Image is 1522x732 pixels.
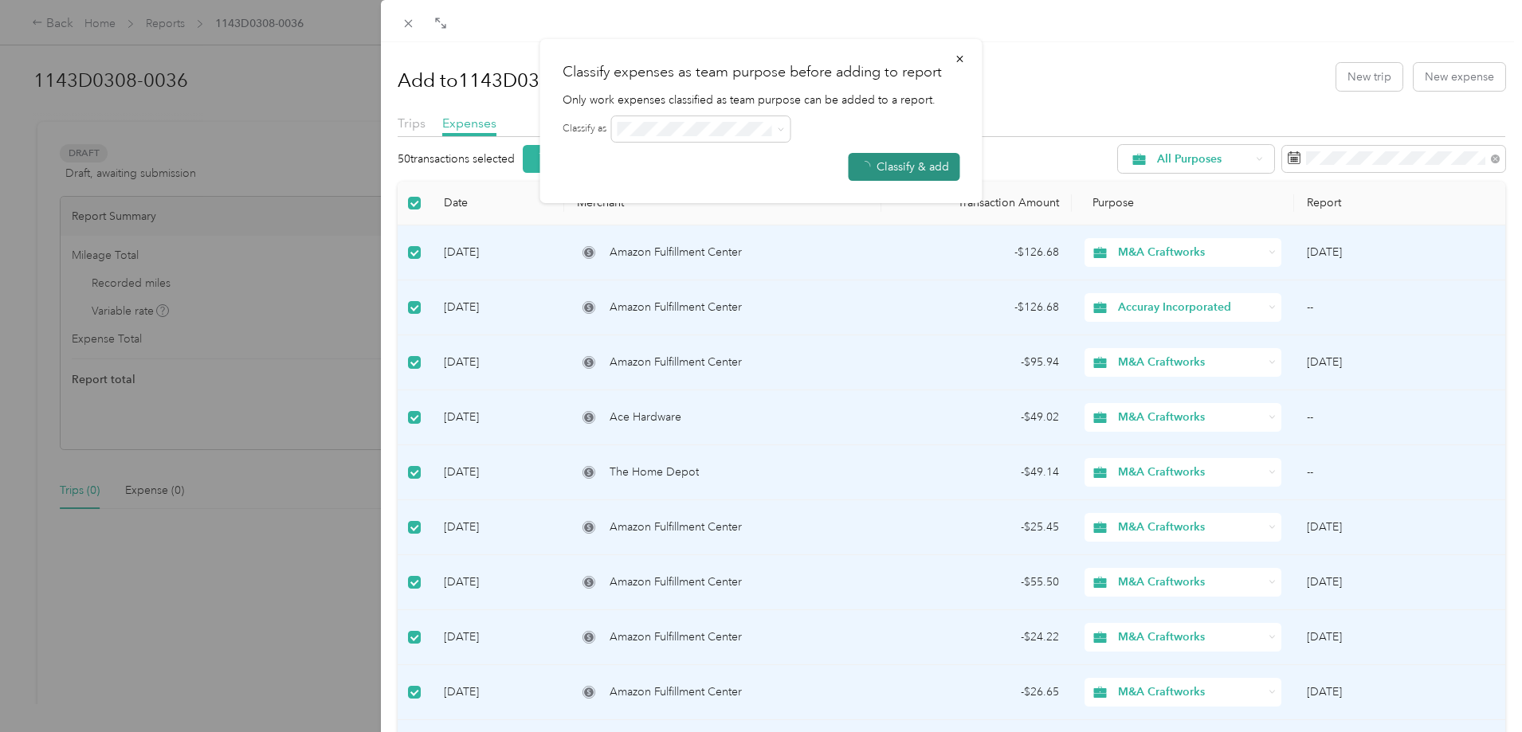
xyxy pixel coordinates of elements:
[1118,464,1263,481] span: M&A Craftworks
[1433,643,1522,732] iframe: Everlance-gr Chat Button Frame
[1294,335,1505,390] td: Dec 2023
[1294,225,1505,280] td: Dec 2023
[1294,610,1505,665] td: Nov 2023
[610,409,681,426] span: Ace Hardware
[563,61,960,83] h2: Classify expenses as team purpose before adding to report
[894,464,1059,481] div: - $49.14
[431,390,564,445] td: [DATE]
[563,122,606,136] label: Classify as
[1118,244,1263,261] span: M&A Craftworks
[1118,299,1263,316] span: Accuray Incorporated
[1118,683,1263,701] span: M&A Craftworks
[610,299,742,316] span: Amazon Fulfillment Center
[849,153,960,181] button: Classify & add
[1294,445,1505,500] td: --
[1294,665,1505,720] td: Nov 2023
[398,61,613,100] h1: Add to 1143D0308-0036
[1157,154,1250,165] span: All Purposes
[894,573,1059,591] div: - $55.50
[1118,573,1263,591] span: M&A Craftworks
[1336,63,1402,91] button: New trip
[1294,280,1505,335] td: --
[894,683,1059,701] div: - $26.65
[431,555,564,610] td: [DATE]
[431,182,564,225] th: Date
[894,244,1059,261] div: - $126.68
[564,182,881,225] th: Merchant
[442,115,496,131] span: Expenses
[1414,63,1505,91] button: New expense
[523,145,633,173] button: Add to report
[563,92,960,108] p: Only work expenses classified as team purpose can be added to a report.
[1294,182,1505,225] th: Report
[610,354,742,371] span: Amazon Fulfillment Center
[1294,500,1505,555] td: Nov 2023
[431,335,564,390] td: [DATE]
[431,445,564,500] td: [DATE]
[431,225,564,280] td: [DATE]
[894,299,1059,316] div: - $126.68
[894,409,1059,426] div: - $49.02
[431,500,564,555] td: [DATE]
[431,610,564,665] td: [DATE]
[1118,519,1263,536] span: M&A Craftworks
[610,628,742,646] span: Amazon Fulfillment Center
[431,665,564,720] td: [DATE]
[610,464,699,481] span: The Home Depot
[1118,628,1263,646] span: M&A Craftworks
[398,151,515,167] p: 50 transactions selected
[1118,409,1263,426] span: M&A Craftworks
[1294,390,1505,445] td: --
[1118,354,1263,371] span: M&A Craftworks
[610,683,742,701] span: Amazon Fulfillment Center
[431,280,564,335] td: [DATE]
[610,519,742,536] span: Amazon Fulfillment Center
[894,628,1059,646] div: - $24.22
[398,115,426,131] span: Trips
[610,573,742,591] span: Amazon Fulfillment Center
[1294,555,1505,610] td: Nov 2023
[610,244,742,261] span: Amazon Fulfillment Center
[894,354,1059,371] div: - $95.94
[894,519,1059,536] div: - $25.45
